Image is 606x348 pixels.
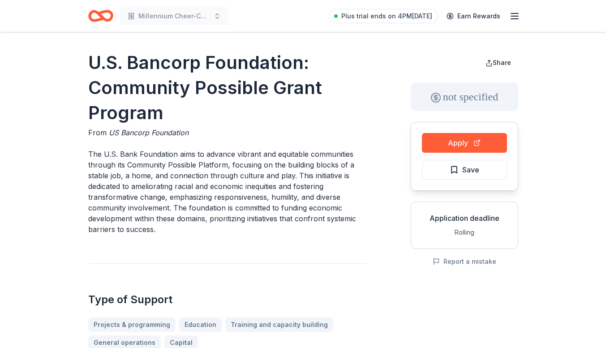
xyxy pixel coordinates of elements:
div: From [88,127,368,138]
a: Earn Rewards [441,8,506,24]
span: Millennium Cheer-Competition Team [138,11,210,21]
p: The U.S. Bank Foundation aims to advance vibrant and equitable communities through its Community ... [88,149,368,235]
button: Save [422,160,507,180]
div: Rolling [418,227,511,238]
span: US Bancorp Foundation [109,128,189,137]
span: Share [493,59,511,66]
button: Millennium Cheer-Competition Team [120,7,228,25]
a: Plus trial ends on 4PM[DATE] [329,9,438,23]
button: Share [478,54,518,72]
div: Application deadline [418,213,511,223]
span: Plus trial ends on 4PM[DATE] [341,11,432,21]
h2: Type of Support [88,292,368,307]
h1: U.S. Bancorp Foundation: Community Possible Grant Program [88,50,368,125]
button: Apply [422,133,507,153]
button: Report a mistake [433,256,496,267]
a: Home [88,5,113,26]
span: Save [462,164,479,176]
a: Education [179,318,222,332]
a: Training and capacity building [225,318,333,332]
a: Projects & programming [88,318,176,332]
div: not specified [411,82,518,111]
